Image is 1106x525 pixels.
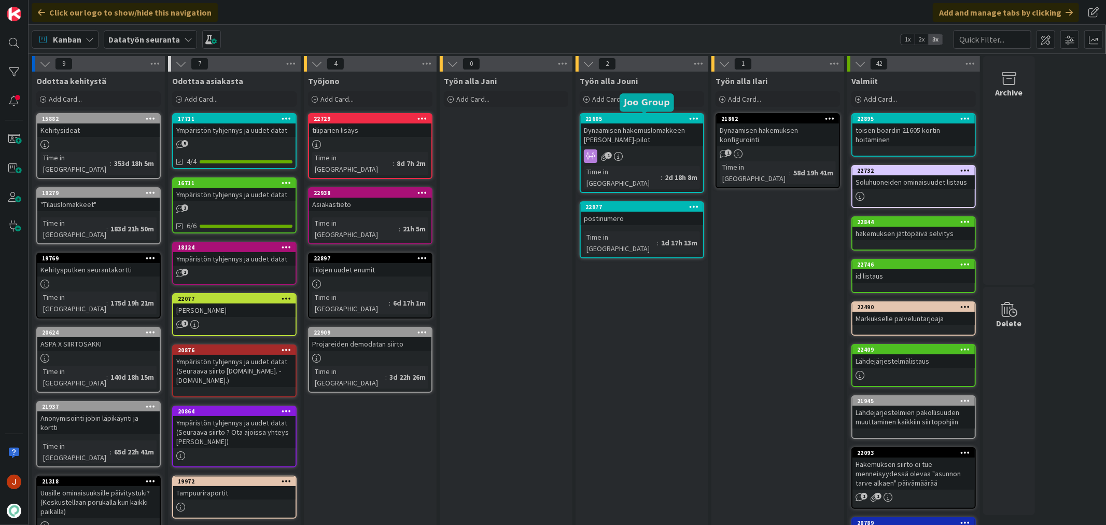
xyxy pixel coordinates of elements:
span: 1 [181,320,188,327]
a: 21937Anonymisointi jobin läpikäynti ja korttiTime in [GEOGRAPHIC_DATA]:65d 22h 41m [36,401,161,467]
div: 19279"Tilauslomakkeet" [37,188,160,211]
div: 22732 [852,166,975,175]
div: 19972 [178,478,296,485]
div: Click our logo to show/hide this navigation [32,3,218,22]
div: 22844hakemuksen jättöpäivä selvitys [852,217,975,240]
span: 0 [463,58,480,70]
span: 4/4 [187,156,197,167]
a: 20864Ympäristön tyhjennys ja uudet datat (Seuraava siirto ? Ota ajoissa yhteys [PERSON_NAME]) [172,406,297,467]
div: toisen boardin 21605 kortin hoitaminen [852,123,975,146]
span: 2 [598,58,616,70]
a: 22729tiliparien lisäysTime in [GEOGRAPHIC_DATA]:8d 7h 2m [308,113,432,179]
div: 6d 17h 1m [390,297,428,309]
span: Add Card... [728,94,761,104]
div: Asiakastieto [309,198,431,211]
span: : [393,158,394,169]
span: : [106,297,108,309]
div: 2d 18h 8m [662,172,700,183]
a: 19769Kehitysputken seurantakorttiTime in [GEOGRAPHIC_DATA]:175d 19h 21m [36,253,161,319]
div: 16711 [178,179,296,187]
div: 20864Ympäristön tyhjennys ja uudet datat (Seuraava siirto ? Ota ajoissa yhteys [PERSON_NAME]) [173,407,296,448]
span: 42 [870,58,888,70]
div: 21937 [42,403,160,410]
img: JM [7,475,21,489]
span: Add Card... [592,94,625,104]
span: : [389,297,390,309]
a: 16711Ympäristön tyhjennys ja uudet datat6/6 [172,177,297,233]
div: Dynaamisen hakemuksen konfigurointi [717,123,839,146]
div: Time in [GEOGRAPHIC_DATA] [40,440,110,463]
span: : [110,446,111,458]
div: 22909Projareiden demodatan siirto [309,328,431,351]
div: 22093 [852,448,975,458]
span: Kanban [53,33,81,46]
div: 3d 22h 26m [387,371,428,383]
div: 22409 [852,345,975,354]
div: Time in [GEOGRAPHIC_DATA] [40,366,106,389]
div: 19279 [42,189,160,197]
div: 21h 5m [400,223,428,234]
div: Soluhuoneiden ominaisuudet listaus [852,175,975,189]
div: 22732 [857,167,975,174]
div: 19769Kehitysputken seurantakortti [37,254,160,277]
div: 20876 [178,347,296,354]
div: 22844 [852,217,975,227]
img: Visit kanbanzone.com [7,7,21,21]
div: Anonymisointi jobin läpikäynti ja kortti [37,411,160,434]
div: 18124Ympäristön tyhjennys ja uudet datat [173,243,296,266]
a: 22077[PERSON_NAME] [172,293,297,336]
div: postinumero [581,212,703,225]
div: 65d 22h 41m [111,446,157,458]
div: 20876 [173,346,296,355]
div: Uusille ominaisuuksille päivitystuki? (Keskustellaan porukalla kun kaikki paikalla) [37,486,160,518]
div: Time in [GEOGRAPHIC_DATA] [312,292,389,314]
span: : [385,371,387,383]
div: Time in [GEOGRAPHIC_DATA] [584,231,657,254]
div: 183d 21h 50m [108,223,157,234]
div: 20864 [178,408,296,415]
div: 16711 [173,178,296,188]
a: 17711Ympäristön tyhjennys ja uudet datat4/4 [172,113,297,169]
div: Ympäristön tyhjennys ja uudet datat [173,188,296,201]
span: : [661,172,662,183]
span: 2x [915,34,929,45]
div: Lähdejärjestelmien pakollisuuden muuttaminen kaikkiin siirtopohjiin [852,406,975,429]
div: 21605 [581,114,703,123]
span: 3x [929,34,943,45]
div: Time in [GEOGRAPHIC_DATA] [40,217,106,240]
a: 19972Tampuuriraportit [172,476,297,519]
span: Add Card... [185,94,218,104]
div: 22938 [314,189,431,197]
div: 22897 [314,255,431,262]
div: 20864 [173,407,296,416]
span: Työjono [308,76,340,86]
div: Add and manage tabs by clicking [933,3,1079,22]
div: 18124 [178,244,296,251]
div: 22490 [852,302,975,312]
div: 22938Asiakastieto [309,188,431,211]
div: 22746 [857,261,975,268]
div: Time in [GEOGRAPHIC_DATA] [312,217,399,240]
a: 22490Markukselle palveluntarjoaja [851,301,976,336]
div: ASPA X SIIRTOSAKKI [37,337,160,351]
div: 353d 18h 5m [111,158,157,169]
div: 1d 17h 13m [659,237,700,248]
div: 21318 [42,478,160,485]
div: 21945 [852,396,975,406]
div: 22077[PERSON_NAME] [173,294,296,317]
div: Time in [GEOGRAPHIC_DATA] [40,292,106,314]
div: 8d 7h 2m [394,158,428,169]
div: 22844 [857,218,975,226]
h5: Joo Group [624,98,670,107]
div: Dynaamisen hakemuslomakkeen [PERSON_NAME]-pilot [581,123,703,146]
a: 22909Projareiden demodatan siirtoTime in [GEOGRAPHIC_DATA]:3d 22h 26m [308,327,432,393]
a: 21862Dynaamisen hakemuksen konfigurointiTime in [GEOGRAPHIC_DATA]:58d 19h 41m [716,113,840,188]
div: Time in [GEOGRAPHIC_DATA] [312,366,385,389]
a: 20876Ympäristön tyhjennys ja uudet datat (Seuraava siirto [DOMAIN_NAME]. - [DOMAIN_NAME].) [172,344,297,397]
a: 15882KehitysideatTime in [GEOGRAPHIC_DATA]:353d 18h 5m [36,113,161,179]
a: 22746id listaus [851,259,976,293]
div: 22938 [309,188,431,198]
div: Tampuuriraportit [173,486,296,500]
a: 18124Ympäristön tyhjennys ja uudet datat [172,242,297,285]
input: Quick Filter... [954,30,1031,49]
